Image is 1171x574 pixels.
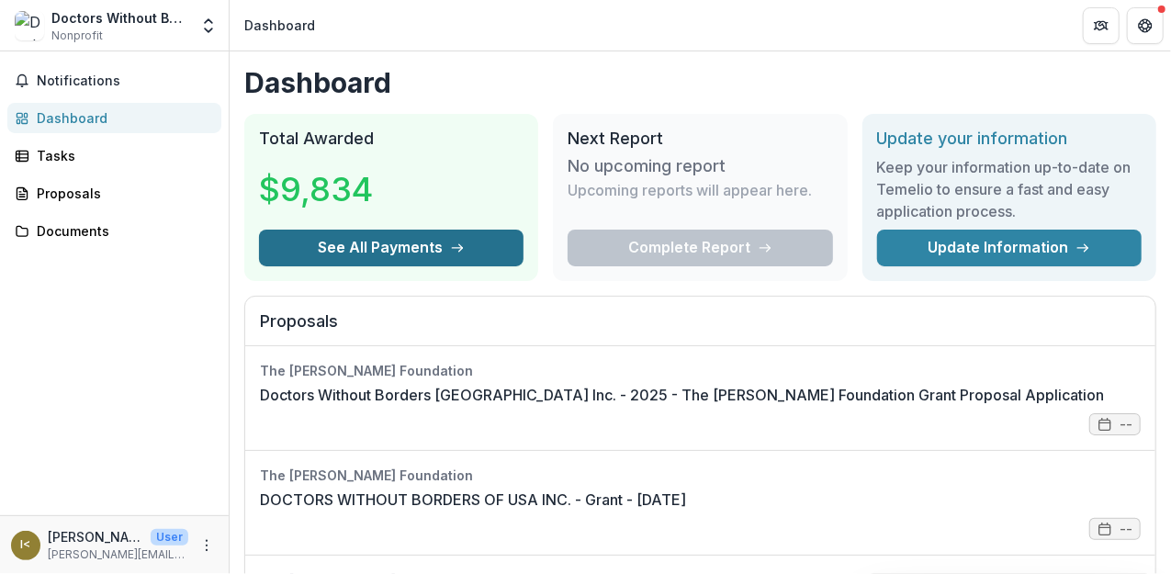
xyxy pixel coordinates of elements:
[37,146,207,165] div: Tasks
[260,489,686,511] a: DOCTORS WITHOUT BORDERS OF USA INC. - Grant - [DATE]
[259,230,524,266] button: See All Payments
[877,156,1142,222] h3: Keep your information up-to-date on Temelio to ensure a fast and easy application process.
[7,178,221,208] a: Proposals
[37,221,207,241] div: Documents
[260,384,1104,406] a: Doctors Without Borders [GEOGRAPHIC_DATA] Inc. - 2025 - The [PERSON_NAME] Foundation Grant Propos...
[237,12,322,39] nav: breadcrumb
[244,16,315,35] div: Dashboard
[877,129,1142,149] h2: Update your information
[259,129,524,149] h2: Total Awarded
[196,535,218,557] button: More
[1083,7,1120,44] button: Partners
[7,216,221,246] a: Documents
[7,141,221,171] a: Tasks
[259,164,397,214] h3: $9,834
[48,527,143,546] p: [PERSON_NAME] <[PERSON_NAME][EMAIL_ADDRESS][PERSON_NAME][DOMAIN_NAME]>
[244,66,1156,99] h1: Dashboard
[151,529,188,546] p: User
[877,230,1142,266] a: Update Information
[15,11,44,40] img: Doctors Without Borders USA Inc.
[260,311,1141,346] h2: Proposals
[51,8,188,28] div: Doctors Without Borders USA Inc.
[7,66,221,96] button: Notifications
[37,184,207,203] div: Proposals
[51,28,103,44] span: Nonprofit
[568,156,726,176] h3: No upcoming report
[568,179,812,201] p: Upcoming reports will appear here.
[21,539,31,551] div: Irene McPherron <irene.mcpherron@newyork.msf.org>
[48,546,188,563] p: [PERSON_NAME][EMAIL_ADDRESS][PERSON_NAME][DOMAIN_NAME]
[7,103,221,133] a: Dashboard
[568,129,832,149] h2: Next Report
[196,7,221,44] button: Open entity switcher
[37,73,214,89] span: Notifications
[37,108,207,128] div: Dashboard
[1127,7,1164,44] button: Get Help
